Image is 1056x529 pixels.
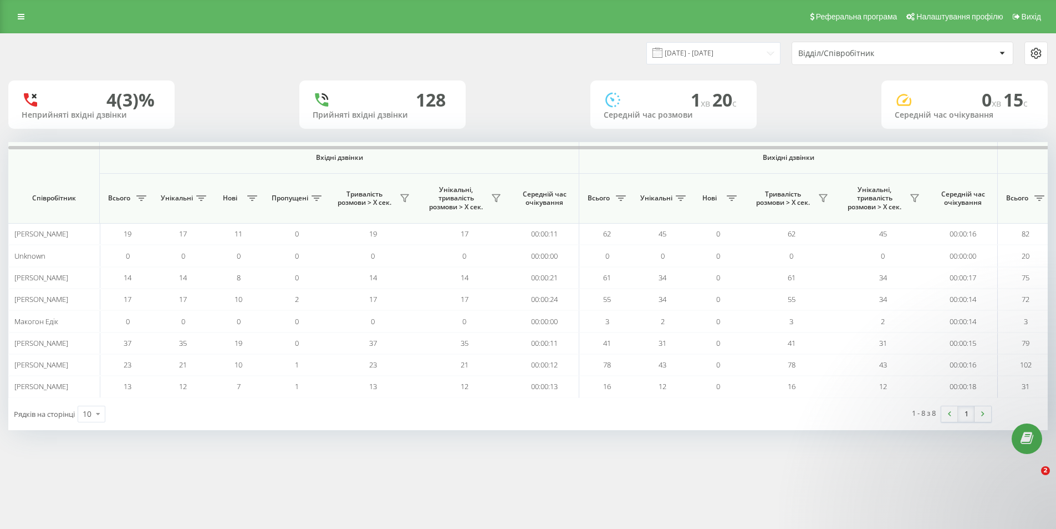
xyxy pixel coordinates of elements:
[461,294,468,304] span: 17
[696,194,723,203] span: Нові
[369,338,377,348] span: 37
[605,251,609,261] span: 0
[716,251,720,261] span: 0
[237,381,241,391] span: 7
[510,289,579,310] td: 00:00:24
[788,294,795,304] span: 55
[982,88,1003,112] span: 0
[937,190,989,207] span: Середній час очікування
[126,316,130,326] span: 0
[1022,229,1029,239] span: 82
[895,110,1034,120] div: Середній час очікування
[161,194,193,203] span: Унікальні
[105,194,133,203] span: Всього
[788,381,795,391] span: 16
[661,316,665,326] span: 2
[333,190,396,207] span: Тривалість розмови > Х сек.
[461,338,468,348] span: 35
[461,273,468,283] span: 14
[659,338,666,348] span: 31
[659,381,666,391] span: 12
[272,194,308,203] span: Пропущені
[716,294,720,304] span: 0
[716,273,720,283] span: 0
[179,229,187,239] span: 17
[14,273,68,283] span: [PERSON_NAME]
[510,310,579,332] td: 00:00:00
[129,153,550,162] span: Вхідні дзвінки
[788,273,795,283] span: 61
[179,273,187,283] span: 14
[124,338,131,348] span: 37
[788,360,795,370] span: 78
[603,381,611,391] span: 16
[234,360,242,370] span: 10
[14,316,58,326] span: Макогон Едік
[605,316,609,326] span: 3
[510,354,579,376] td: 00:00:12
[14,294,68,304] span: [PERSON_NAME]
[416,89,446,110] div: 128
[716,381,720,391] span: 0
[124,360,131,370] span: 23
[14,360,68,370] span: [PERSON_NAME]
[1022,12,1041,21] span: Вихід
[605,153,972,162] span: Вихідні дзвінки
[604,110,743,120] div: Середній час розмови
[237,251,241,261] span: 0
[14,229,68,239] span: [PERSON_NAME]
[462,251,466,261] span: 0
[789,316,793,326] span: 3
[234,229,242,239] span: 11
[510,376,579,397] td: 00:00:13
[798,49,931,58] div: Відділ/Співробітник
[716,229,720,239] span: 0
[510,223,579,245] td: 00:00:11
[1041,466,1050,475] span: 2
[640,194,672,203] span: Унікальні
[295,338,299,348] span: 0
[18,194,90,203] span: Співробітник
[585,194,613,203] span: Всього
[124,381,131,391] span: 13
[691,88,712,112] span: 1
[510,267,579,289] td: 00:00:21
[659,273,666,283] span: 34
[788,229,795,239] span: 62
[659,294,666,304] span: 34
[124,229,131,239] span: 19
[716,360,720,370] span: 0
[659,360,666,370] span: 43
[369,294,377,304] span: 17
[237,273,241,283] span: 8
[295,294,299,304] span: 2
[712,88,737,112] span: 20
[788,338,795,348] span: 41
[461,229,468,239] span: 17
[661,251,665,261] span: 0
[1003,88,1028,112] span: 15
[789,251,793,261] span: 0
[510,332,579,354] td: 00:00:11
[295,251,299,261] span: 0
[83,409,91,420] div: 10
[1023,97,1028,109] span: c
[603,229,611,239] span: 62
[716,316,720,326] span: 0
[14,251,45,261] span: Unknown
[369,273,377,283] span: 14
[181,316,185,326] span: 0
[603,273,611,283] span: 61
[295,360,299,370] span: 1
[295,316,299,326] span: 0
[816,12,897,21] span: Реферальна програма
[234,294,242,304] span: 10
[126,251,130,261] span: 0
[369,229,377,239] span: 19
[216,194,244,203] span: Нові
[518,190,570,207] span: Середній час очікування
[603,360,611,370] span: 78
[879,229,887,239] span: 45
[181,251,185,261] span: 0
[603,338,611,348] span: 41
